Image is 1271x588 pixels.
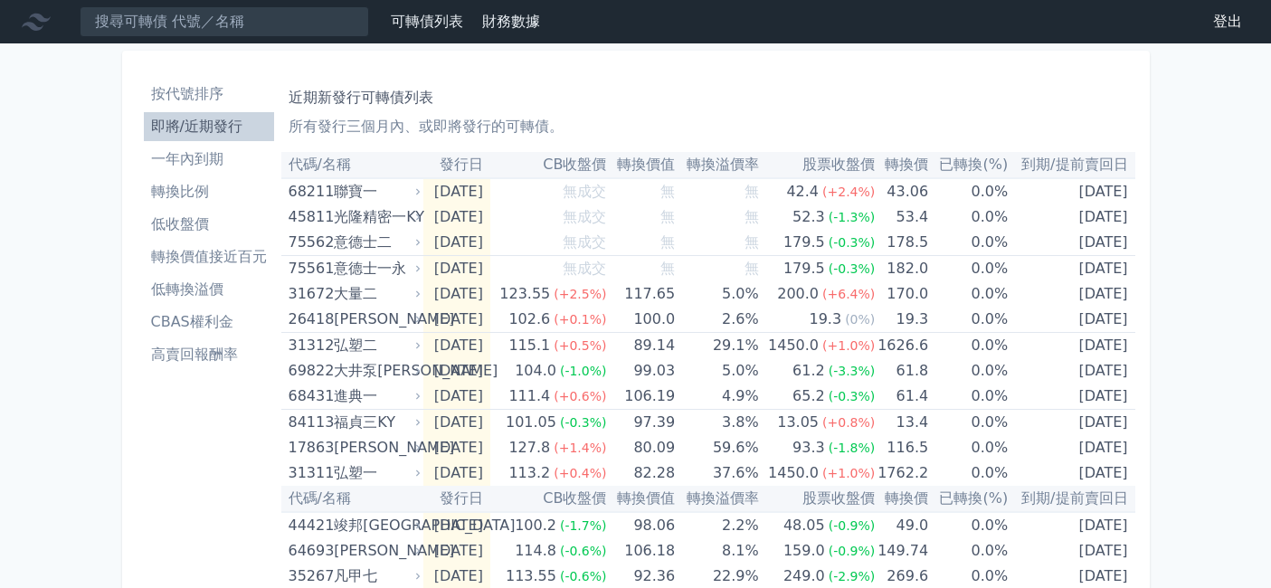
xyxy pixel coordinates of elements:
[875,410,928,436] td: 13.4
[789,204,829,230] div: 52.3
[660,260,675,277] span: 無
[423,460,490,486] td: [DATE]
[289,333,330,358] div: 31312
[1008,512,1134,538] td: [DATE]
[144,308,274,337] a: CBAS權利金
[606,512,675,538] td: 98.06
[675,384,759,410] td: 4.9%
[759,152,876,178] th: 股票收盤價
[1181,501,1271,588] iframe: Chat Widget
[144,181,274,203] li: 轉換比例
[554,287,606,301] span: (+2.5%)
[675,152,759,178] th: 轉換溢價率
[490,486,607,512] th: CB收盤價
[1199,7,1257,36] a: 登出
[423,281,490,307] td: [DATE]
[822,338,875,353] span: (+1.0%)
[675,460,759,486] td: 37.6%
[423,152,490,178] th: 發行日
[423,512,490,538] td: [DATE]
[606,460,675,486] td: 82.28
[289,538,330,564] div: 64693
[334,179,417,204] div: 聯寶一
[334,435,417,460] div: [PERSON_NAME]
[1008,333,1134,359] td: [DATE]
[928,358,1008,384] td: 0.0%
[1008,307,1134,333] td: [DATE]
[660,233,675,251] span: 無
[829,544,876,558] span: (-0.9%)
[563,233,606,251] span: 無成交
[289,358,330,384] div: 69822
[845,312,875,327] span: (0%)
[560,544,607,558] span: (-0.6%)
[334,230,417,255] div: 意德士二
[829,235,876,250] span: (-0.3%)
[1008,256,1134,282] td: [DATE]
[144,210,274,239] a: 低收盤價
[289,307,330,332] div: 26418
[1008,384,1134,410] td: [DATE]
[505,333,554,358] div: 115.1
[789,358,829,384] div: 61.2
[289,204,330,230] div: 45811
[606,333,675,359] td: 89.14
[334,333,417,358] div: 弘塑二
[759,486,876,512] th: 股票收盤價
[144,275,274,304] a: 低轉換溢價
[829,364,876,378] span: (-3.3%)
[502,410,560,435] div: 101.05
[554,338,606,353] span: (+0.5%)
[144,148,274,170] li: 一年內到期
[563,183,606,200] span: 無成交
[505,384,554,409] div: 111.4
[289,230,330,255] div: 75562
[144,112,274,141] a: 即將/近期發行
[554,441,606,455] span: (+1.4%)
[606,152,675,178] th: 轉換價值
[606,358,675,384] td: 99.03
[560,569,607,583] span: (-0.6%)
[1008,358,1134,384] td: [DATE]
[511,358,560,384] div: 104.0
[554,312,606,327] span: (+0.1%)
[144,177,274,206] a: 轉換比例
[563,208,606,225] span: 無成交
[511,538,560,564] div: 114.8
[1008,410,1134,436] td: [DATE]
[1008,204,1134,230] td: [DATE]
[423,333,490,359] td: [DATE]
[334,204,417,230] div: 光隆精密一KY
[289,179,330,204] div: 68211
[334,513,417,538] div: 竣邦[GEOGRAPHIC_DATA]
[496,281,554,307] div: 123.55
[80,6,369,37] input: 搜尋可轉債 代號／名稱
[289,435,330,460] div: 17863
[606,384,675,410] td: 106.19
[334,410,417,435] div: 福貞三KY
[875,230,928,256] td: 178.5
[289,513,330,538] div: 44421
[928,307,1008,333] td: 0.0%
[289,87,1128,109] h1: 近期新發行可轉債列表
[1008,460,1134,486] td: [DATE]
[144,145,274,174] a: 一年內到期
[423,256,490,282] td: [DATE]
[875,152,928,178] th: 轉換價
[675,358,759,384] td: 5.0%
[423,230,490,256] td: [DATE]
[789,435,829,460] div: 93.3
[554,466,606,480] span: (+0.4%)
[780,513,829,538] div: 48.05
[423,307,490,333] td: [DATE]
[928,256,1008,282] td: 0.0%
[875,256,928,282] td: 182.0
[563,260,606,277] span: 無成交
[334,281,417,307] div: 大量二
[822,466,875,480] span: (+1.0%)
[490,152,607,178] th: CB收盤價
[1008,435,1134,460] td: [DATE]
[1008,281,1134,307] td: [DATE]
[144,80,274,109] a: 按代號排序
[928,281,1008,307] td: 0.0%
